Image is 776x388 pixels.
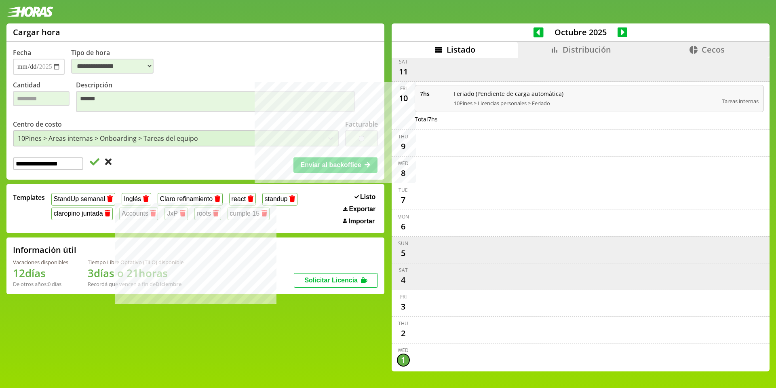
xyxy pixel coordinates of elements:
[397,92,410,105] div: 10
[397,193,410,206] div: 7
[158,193,223,206] button: Claro refinamiento
[13,266,68,280] h1: 12 días
[229,193,256,206] button: react
[345,120,378,129] label: Facturable
[392,58,770,370] div: scrollable content
[88,280,183,288] div: Recordá que vencen a fin de
[156,280,181,288] b: Diciembre
[76,91,355,112] textarea: Descripción
[13,259,68,266] div: Vacaciones disponibles
[563,44,611,55] span: Distribución
[6,6,53,17] img: logotipo
[51,208,113,220] button: claropino juntada
[13,193,45,202] span: Templates
[398,133,408,140] div: Thu
[420,90,448,98] span: 7 hs
[88,266,183,280] h1: 3 días o 21 horas
[13,120,62,129] label: Centro de costo
[262,193,297,206] button: standup
[18,134,198,143] div: 10Pines > Areas internas > Onboarding > Tareas del equipo
[294,273,378,288] button: Solicitar Licencia
[447,44,475,55] span: Listado
[119,208,158,220] button: Accounts
[71,48,160,75] label: Tipo de hora
[352,193,378,201] button: Listo
[13,48,31,57] label: Fecha
[544,27,618,38] span: Octubre 2025
[228,208,270,220] button: cumple 15
[397,140,410,153] div: 9
[397,213,409,220] div: Mon
[13,27,60,38] h1: Cargar hora
[398,347,409,354] div: Wed
[454,100,717,107] span: 10Pines > Licencias personales > Feriado
[397,65,410,78] div: 11
[399,267,408,274] div: Sat
[13,81,76,114] label: Cantidad
[300,161,361,168] span: Enviar al backoffice
[71,59,154,74] select: Tipo de hora
[293,157,377,173] button: Enviar al backoffice
[164,208,188,220] button: JxP
[397,220,410,233] div: 6
[13,91,70,106] input: Cantidad
[415,115,764,123] div: Total 7 hs
[400,293,407,300] div: Fri
[13,280,68,288] div: De otros años: 0 días
[51,193,115,206] button: StandUp semanal
[398,320,408,327] div: Thu
[304,277,358,284] span: Solicitar Licencia
[398,240,408,247] div: Sun
[398,160,409,167] div: Wed
[397,167,410,180] div: 8
[397,354,410,367] div: 1
[194,208,221,220] button: roots
[397,247,410,260] div: 5
[399,58,408,65] div: Sat
[397,300,410,313] div: 3
[360,193,375,201] span: Listo
[76,81,378,114] label: Descripción
[722,98,759,105] span: Tareas internas
[702,44,725,55] span: Cecos
[88,259,183,266] div: Tiempo Libre Optativo (TiLO) disponible
[397,274,410,286] div: 4
[122,193,151,206] button: Inglés
[400,85,407,92] div: Fri
[13,244,76,255] h2: Información útil
[341,205,378,213] button: Exportar
[348,218,375,225] span: Importar
[349,206,375,213] span: Exportar
[399,187,408,193] div: Tue
[397,327,410,340] div: 2
[454,90,717,98] span: Feriado (Pendiente de carga automática)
